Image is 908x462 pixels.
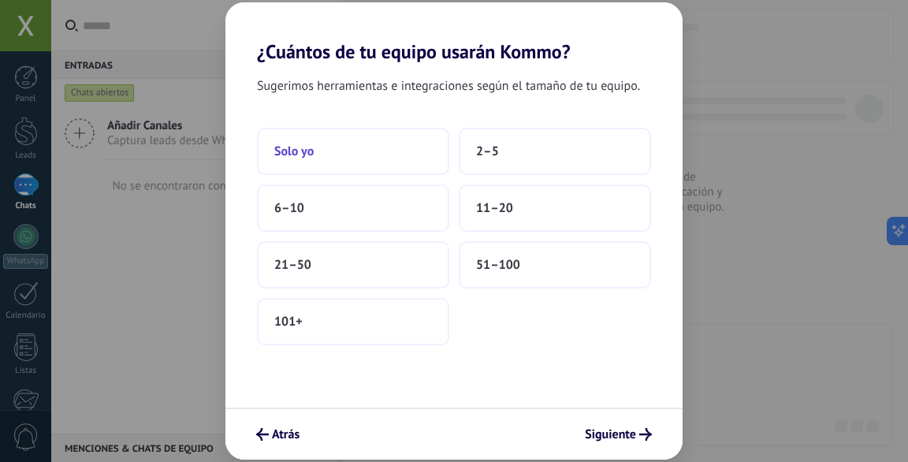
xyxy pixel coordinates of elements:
[257,128,449,175] button: Solo yo
[257,241,449,289] button: 21–50
[459,128,651,175] button: 2–5
[585,429,636,440] span: Siguiente
[274,200,304,216] span: 6–10
[274,257,311,273] span: 21–50
[476,200,513,216] span: 11–20
[476,257,520,273] span: 51–100
[249,421,307,448] button: Atrás
[274,143,314,159] span: Solo yo
[225,2,683,63] h2: ¿Cuántos de tu equipo usarán Kommo?
[257,184,449,232] button: 6–10
[257,298,449,345] button: 101+
[257,76,640,96] span: Sugerimos herramientas e integraciones según el tamaño de tu equipo.
[274,314,303,330] span: 101+
[578,421,659,448] button: Siguiente
[459,241,651,289] button: 51–100
[476,143,499,159] span: 2–5
[272,429,300,440] span: Atrás
[459,184,651,232] button: 11–20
